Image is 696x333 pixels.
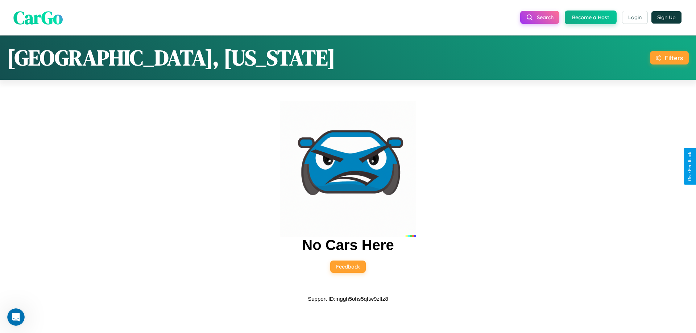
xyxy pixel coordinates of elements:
iframe: Intercom live chat [7,308,25,326]
img: car [280,101,416,237]
h1: [GEOGRAPHIC_DATA], [US_STATE] [7,43,335,72]
span: CarGo [13,5,63,30]
button: Filters [650,51,689,64]
h2: No Cars Here [302,237,394,253]
div: Give Feedback [687,152,692,181]
span: Search [537,14,554,21]
button: Feedback [330,261,366,273]
button: Sign Up [651,11,681,24]
button: Search [520,11,559,24]
button: Become a Host [565,11,617,24]
p: Support ID: mggh5ohs5qftw9zffz8 [308,294,388,304]
button: Login [622,11,648,24]
div: Filters [665,54,683,62]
